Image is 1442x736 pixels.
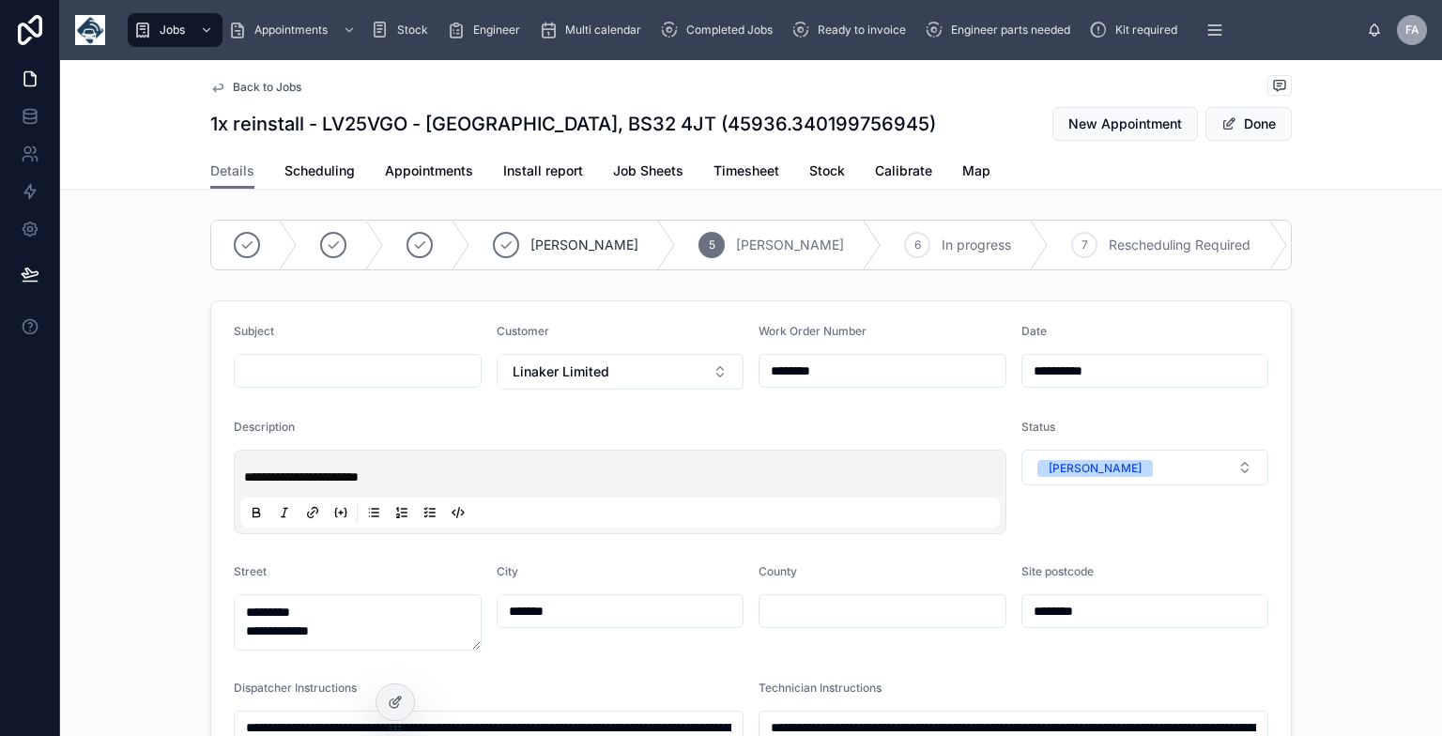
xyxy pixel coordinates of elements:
[234,420,295,434] span: Description
[962,161,990,180] span: Map
[875,154,932,192] a: Calibrate
[128,13,222,47] a: Jobs
[385,154,473,192] a: Appointments
[875,161,932,180] span: Calibrate
[962,154,990,192] a: Map
[233,80,301,95] span: Back to Jobs
[1109,236,1250,254] span: Rescheduling Required
[473,23,520,38] span: Engineer
[759,564,797,578] span: County
[1021,420,1055,434] span: Status
[497,354,744,390] button: Select Button
[160,23,185,38] span: Jobs
[1068,115,1182,133] span: New Appointment
[713,161,779,180] span: Timesheet
[75,15,105,45] img: App logo
[503,161,583,180] span: Install report
[441,13,533,47] a: Engineer
[818,23,906,38] span: Ready to invoice
[613,161,683,180] span: Job Sheets
[254,23,328,38] span: Appointments
[613,154,683,192] a: Job Sheets
[397,23,428,38] span: Stock
[565,23,641,38] span: Multi calendar
[654,13,786,47] a: Completed Jobs
[786,13,919,47] a: Ready to invoice
[709,238,715,253] span: 5
[513,362,609,381] span: Linaker Limited
[210,154,254,190] a: Details
[1021,564,1094,578] span: Site postcode
[234,324,274,338] span: Subject
[1205,107,1292,141] button: Done
[503,154,583,192] a: Install report
[210,80,301,95] a: Back to Jobs
[284,154,355,192] a: Scheduling
[234,681,357,695] span: Dispatcher Instructions
[809,154,845,192] a: Stock
[951,23,1070,38] span: Engineer parts needed
[222,13,365,47] a: Appointments
[1021,324,1047,338] span: Date
[1081,238,1088,253] span: 7
[1052,107,1198,141] button: New Appointment
[919,13,1083,47] a: Engineer parts needed
[1405,23,1419,38] span: FA
[1049,460,1142,477] div: [PERSON_NAME]
[1115,23,1177,38] span: Kit required
[497,324,549,338] span: Customer
[385,161,473,180] span: Appointments
[759,681,882,695] span: Technician Instructions
[942,236,1011,254] span: In progress
[1083,13,1190,47] a: Kit required
[713,154,779,192] a: Timesheet
[530,236,638,254] span: [PERSON_NAME]
[120,9,1367,51] div: scrollable content
[365,13,441,47] a: Stock
[284,161,355,180] span: Scheduling
[914,238,921,253] span: 6
[1021,450,1269,485] button: Select Button
[686,23,773,38] span: Completed Jobs
[533,13,654,47] a: Multi calendar
[497,564,518,578] span: City
[234,564,267,578] span: Street
[736,236,844,254] span: [PERSON_NAME]
[809,161,845,180] span: Stock
[759,324,867,338] span: Work Order Number
[210,111,936,137] h1: 1x reinstall - LV25VGO - [GEOGRAPHIC_DATA], BS32 4JT (45936.340199756945)
[210,161,254,180] span: Details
